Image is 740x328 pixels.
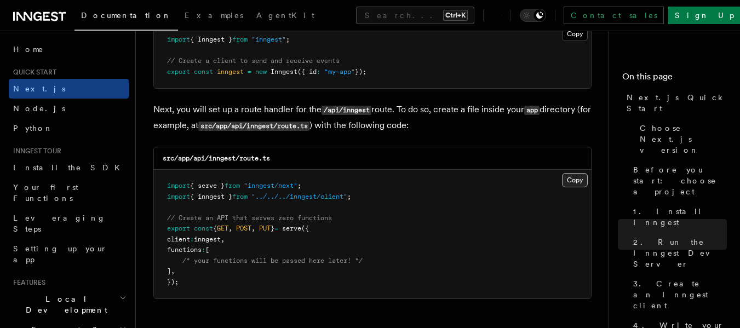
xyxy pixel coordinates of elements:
[167,182,190,189] span: import
[562,173,588,187] button: Copy
[217,68,244,76] span: inngest
[13,84,65,93] span: Next.js
[297,182,301,189] span: ;
[355,68,366,76] span: });
[259,225,271,232] span: PUT
[228,225,232,232] span: ,
[255,68,267,76] span: new
[633,237,727,269] span: 2. Run the Inngest Dev Server
[629,160,727,202] a: Before you start: choose a project
[524,106,540,115] code: app
[202,246,205,254] span: :
[13,214,106,233] span: Leveraging Steps
[194,235,221,243] span: inngest
[167,57,340,65] span: // Create a client to send and receive events
[633,164,727,197] span: Before you start: choose a project
[9,118,129,138] a: Python
[9,208,129,239] a: Leveraging Steps
[178,3,250,30] a: Examples
[190,36,232,43] span: { Inngest }
[74,3,178,31] a: Documentation
[194,225,213,232] span: const
[13,163,127,172] span: Install the SDK
[225,182,240,189] span: from
[322,106,371,115] code: /api/inngest
[232,193,248,200] span: from
[562,27,588,41] button: Copy
[13,124,53,133] span: Python
[629,274,727,315] a: 3. Create an Inngest client
[301,225,309,232] span: ({
[182,257,363,264] span: /* your functions will be passed here later! */
[271,68,297,76] span: Inngest
[190,235,194,243] span: :
[9,294,119,315] span: Local Development
[244,182,297,189] span: "inngest/next"
[167,235,190,243] span: client
[9,99,129,118] a: Node.js
[251,225,255,232] span: ,
[213,225,217,232] span: {
[251,193,347,200] span: "../../../inngest/client"
[167,193,190,200] span: import
[629,232,727,274] a: 2. Run the Inngest Dev Server
[9,158,129,177] a: Install the SDK
[629,202,727,232] a: 1. Install Inngest
[167,246,202,254] span: functions
[167,68,190,76] span: export
[171,267,175,275] span: ,
[520,9,546,22] button: Toggle dark mode
[190,182,225,189] span: { serve }
[167,36,190,43] span: import
[250,3,321,30] a: AgentKit
[633,278,727,311] span: 3. Create an Inngest client
[9,147,61,156] span: Inngest tour
[282,225,301,232] span: serve
[190,193,232,200] span: { inngest }
[205,246,209,254] span: [
[185,11,243,20] span: Examples
[236,225,251,232] span: POST
[347,193,351,200] span: ;
[9,278,45,287] span: Features
[167,267,171,275] span: ]
[167,214,332,222] span: // Create an API that serves zero functions
[9,177,129,208] a: Your first Functions
[271,225,274,232] span: }
[256,11,314,20] span: AgentKit
[9,79,129,99] a: Next.js
[9,289,129,320] button: Local Development
[194,68,213,76] span: const
[251,36,286,43] span: "inngest"
[443,10,468,21] kbd: Ctrl+K
[286,36,290,43] span: ;
[9,239,129,269] a: Setting up your app
[9,39,129,59] a: Home
[13,44,44,55] span: Home
[564,7,664,24] a: Contact sales
[153,102,592,134] p: Next, you will set up a route handler for the route. To do so, create a file inside your director...
[221,235,225,243] span: ,
[356,7,474,24] button: Search...Ctrl+K
[217,225,228,232] span: GET
[640,123,727,156] span: Choose Next.js version
[9,68,56,77] span: Quick start
[297,68,317,76] span: ({ id
[633,206,727,228] span: 1. Install Inngest
[163,154,270,162] code: src/app/api/inngest/route.ts
[248,68,251,76] span: =
[167,225,190,232] span: export
[627,92,727,114] span: Next.js Quick Start
[81,11,171,20] span: Documentation
[13,183,78,203] span: Your first Functions
[198,122,309,131] code: src/app/api/inngest/route.ts
[13,104,65,113] span: Node.js
[232,36,248,43] span: from
[622,70,727,88] h4: On this page
[167,278,179,286] span: });
[13,244,107,264] span: Setting up your app
[317,68,320,76] span: :
[274,225,278,232] span: =
[622,88,727,118] a: Next.js Quick Start
[635,118,727,160] a: Choose Next.js version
